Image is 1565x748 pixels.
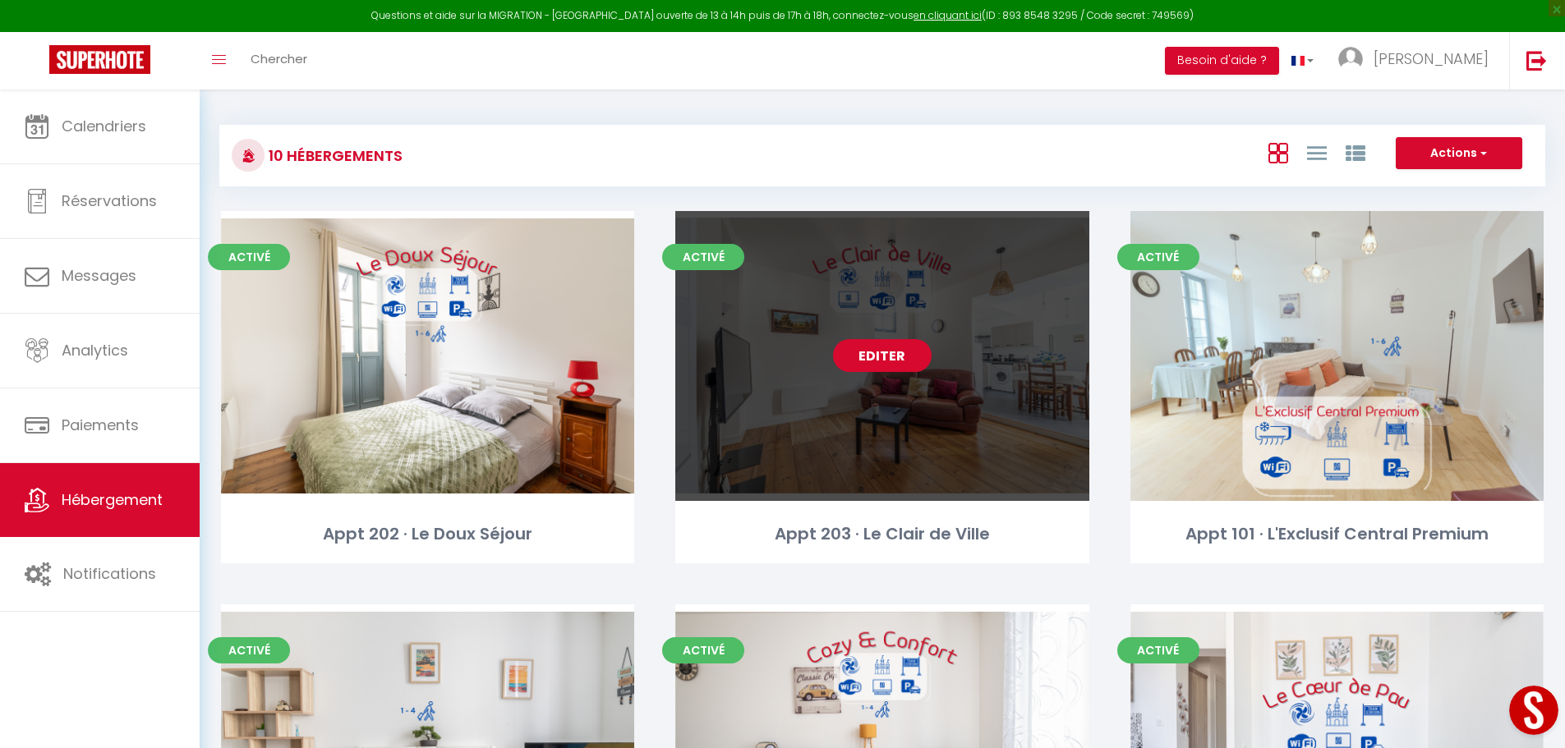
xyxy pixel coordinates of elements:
[238,32,320,89] a: Chercher
[208,244,290,270] span: Activé
[265,137,403,174] h3: 10 Hébergements
[1130,521,1544,547] div: Appt 101 · L'Exclusif Central Premium
[833,339,932,372] a: Editer
[63,563,156,584] span: Notifications
[914,8,982,22] a: en cliquant ici
[1117,244,1199,270] span: Activé
[1307,139,1327,166] a: Vue en Liste
[1326,32,1509,89] a: ... [PERSON_NAME]
[251,50,307,67] span: Chercher
[62,340,128,360] span: Analytics
[662,244,744,270] span: Activé
[1287,339,1386,372] a: Editer
[49,45,150,74] img: Super Booking
[1496,679,1565,748] iframe: LiveChat chat widget
[1374,48,1489,69] span: [PERSON_NAME]
[379,339,477,372] a: Editer
[1268,139,1288,166] a: Vue en Box
[62,265,136,286] span: Messages
[675,521,1089,547] div: Appt 203 · Le Clair de Ville
[1526,50,1547,71] img: logout
[62,415,139,435] span: Paiements
[208,637,290,663] span: Activé
[62,116,146,136] span: Calendriers
[62,489,163,510] span: Hébergement
[1165,47,1279,75] button: Besoin d'aide ?
[1396,137,1522,170] button: Actions
[221,521,634,547] div: Appt 202 · Le Doux Séjour
[662,637,744,663] span: Activé
[1117,637,1199,663] span: Activé
[1346,139,1365,166] a: Vue par Groupe
[1338,47,1363,71] img: ...
[62,190,157,211] span: Réservations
